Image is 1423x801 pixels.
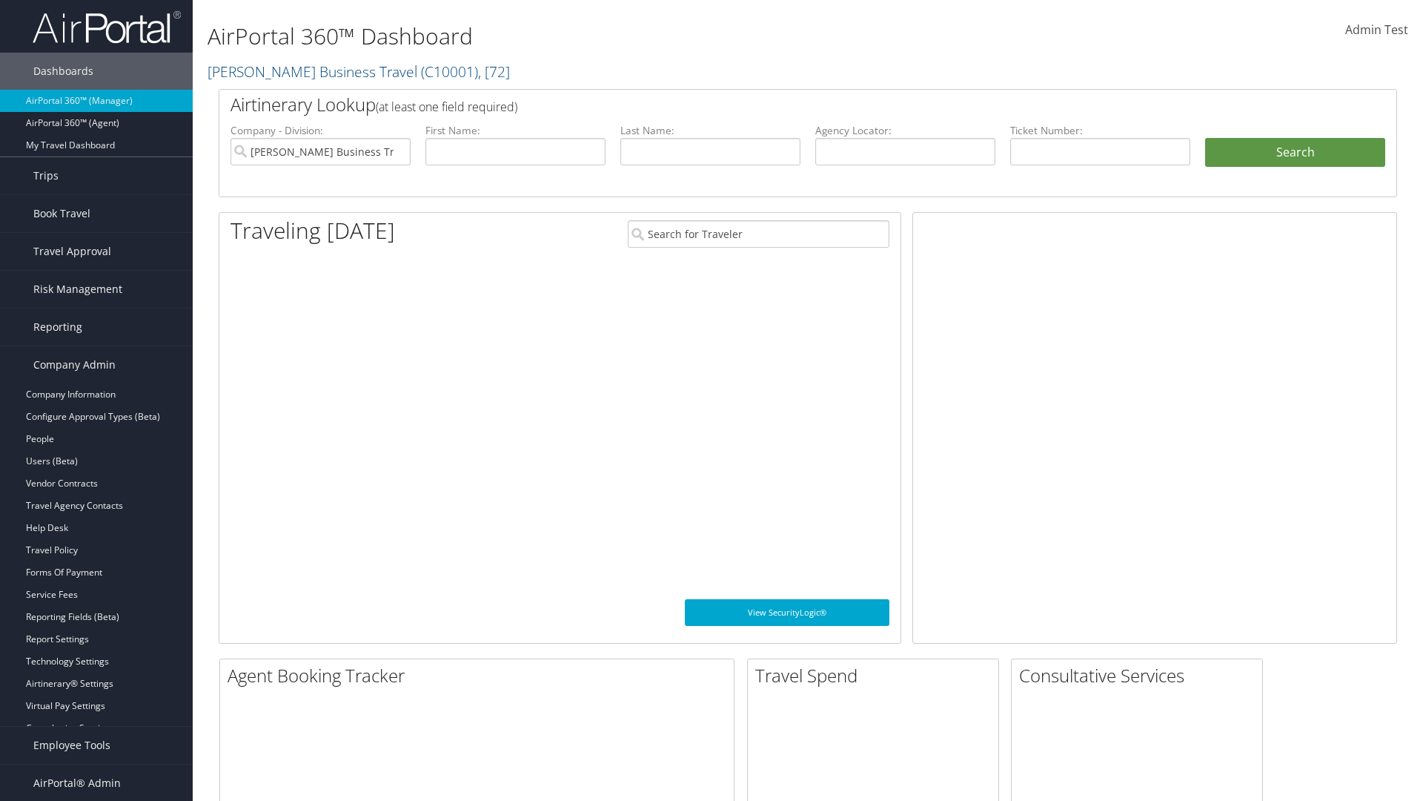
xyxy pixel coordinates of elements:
h2: Airtinerary Lookup [230,92,1287,117]
span: , [ 72 ] [478,62,510,82]
span: ( C10001 ) [421,62,478,82]
label: Last Name: [620,123,800,138]
a: View SecurityLogic® [685,599,889,626]
a: [PERSON_NAME] Business Travel [208,62,510,82]
label: Ticket Number: [1010,123,1190,138]
label: Company - Division: [230,123,411,138]
label: First Name: [425,123,606,138]
h2: Travel Spend [755,663,998,688]
span: Book Travel [33,195,90,232]
label: Agency Locator: [815,123,995,138]
span: Company Admin [33,346,116,383]
span: Admin Test [1345,22,1408,38]
span: Employee Tools [33,727,110,764]
h2: Consultative Services [1019,663,1262,688]
span: Risk Management [33,271,122,308]
a: Admin Test [1345,7,1408,53]
span: Trips [33,157,59,194]
h2: Agent Booking Tracker [228,663,734,688]
span: Dashboards [33,53,93,90]
span: Reporting [33,309,82,346]
span: (at least one field required) [376,99,517,115]
img: airportal-logo.png [33,10,181,44]
h1: Traveling [DATE] [230,215,395,246]
button: Search [1205,138,1385,168]
span: Travel Approval [33,233,111,270]
h1: AirPortal 360™ Dashboard [208,21,1008,52]
input: Search for Traveler [628,220,889,248]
